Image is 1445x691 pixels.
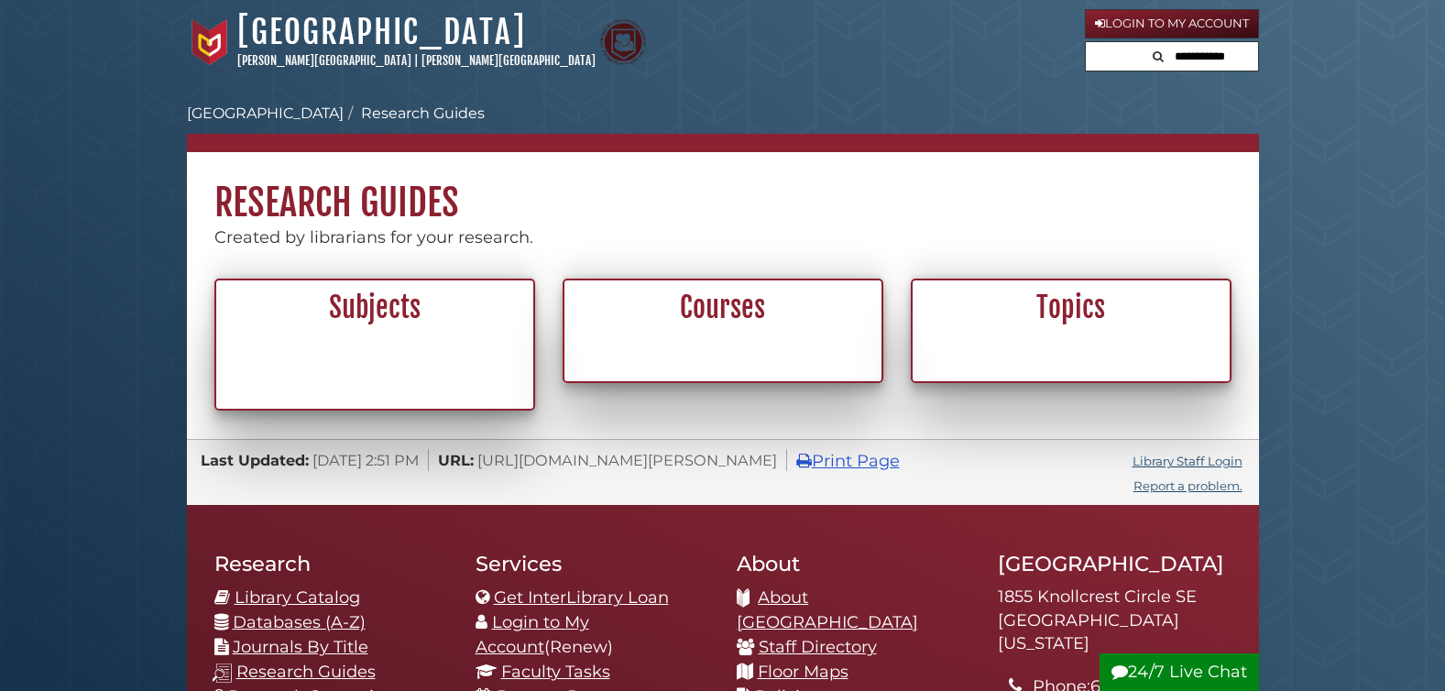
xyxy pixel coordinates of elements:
h2: Courses [575,291,871,325]
a: Research Guides [236,662,376,682]
i: Print Page [796,453,812,469]
button: 24/7 Live Chat [1100,653,1259,691]
a: Get InterLibrary Loan [494,587,669,608]
a: [GEOGRAPHIC_DATA] [237,12,526,52]
a: Library Catalog [235,587,360,608]
h2: Research [214,551,448,576]
a: Staff Directory [759,637,877,657]
a: [GEOGRAPHIC_DATA] [187,104,344,122]
img: Calvin Theological Seminary [600,19,646,65]
h1: Research Guides [187,152,1259,225]
a: About [GEOGRAPHIC_DATA] [737,587,918,632]
span: Last Updated: [201,451,309,469]
a: [PERSON_NAME][GEOGRAPHIC_DATA] [237,53,411,68]
button: Search [1147,42,1169,67]
a: Floor Maps [758,662,848,682]
a: Databases (A-Z) [233,612,366,632]
a: Journals By Title [233,637,368,657]
a: [PERSON_NAME][GEOGRAPHIC_DATA] [421,53,596,68]
a: Research Guides [361,104,485,122]
span: [DATE] 2:51 PM [312,451,419,469]
a: Print Page [796,451,900,471]
a: Library Staff Login [1133,454,1242,468]
h2: Subjects [226,291,523,325]
img: Calvin University [187,19,233,65]
img: research-guides-icon-white_37x37.png [213,664,232,683]
span: [URL][DOMAIN_NAME][PERSON_NAME] [477,451,777,469]
span: | [414,53,419,68]
i: Search [1153,50,1164,62]
a: Faculty Tasks [501,662,610,682]
nav: breadcrumb [187,103,1259,152]
h2: About [737,551,970,576]
a: Login to My Account [1085,9,1259,38]
a: Login to My Account [476,612,589,657]
li: (Renew) [476,610,709,660]
address: 1855 Knollcrest Circle SE [GEOGRAPHIC_DATA][US_STATE] [998,586,1232,656]
h2: Services [476,551,709,576]
span: Created by librarians for your research. [214,227,533,247]
span: URL: [438,451,474,469]
a: Report a problem. [1133,478,1242,493]
h2: [GEOGRAPHIC_DATA] [998,551,1232,576]
h2: Topics [923,291,1220,325]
